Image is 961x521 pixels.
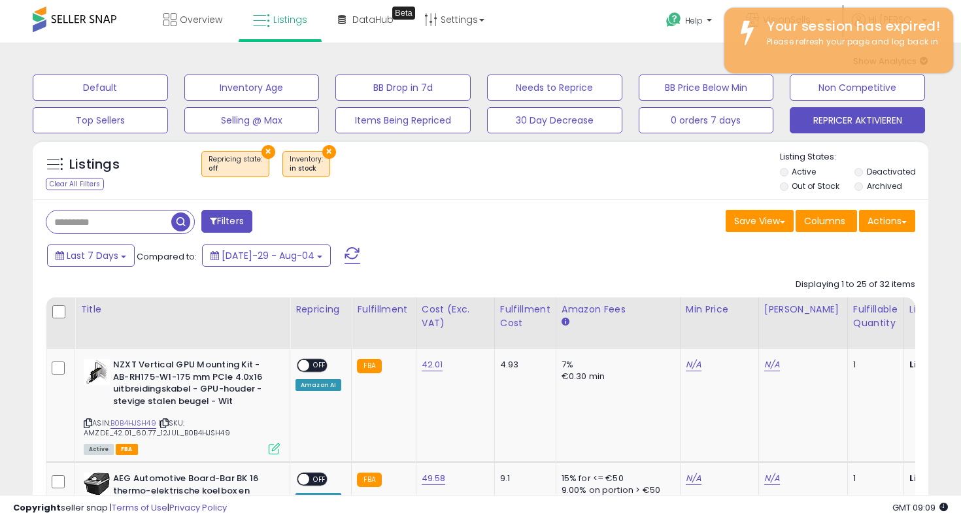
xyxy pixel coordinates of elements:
[867,166,916,177] label: Deactivated
[110,418,156,429] a: B0B4HJSH49
[656,2,725,42] a: Help
[686,303,753,316] div: Min Price
[853,473,894,484] div: 1
[222,249,314,262] span: [DATE]-29 - Aug-04
[290,154,323,174] span: Inventory :
[892,501,948,514] span: 2025-08-13 09:09 GMT
[309,360,330,371] span: OFF
[335,107,471,133] button: Items Being Repriced
[792,180,839,192] label: Out of Stock
[500,359,546,371] div: 4.93
[804,214,845,227] span: Columns
[184,107,320,133] button: Selling @ Max
[180,13,222,26] span: Overview
[562,359,670,371] div: 7%
[853,359,894,371] div: 1
[790,75,925,101] button: Non Competitive
[780,151,929,163] p: Listing States:
[686,472,701,485] a: N/A
[422,472,446,485] a: 49.58
[46,178,104,190] div: Clear All Filters
[685,15,703,26] span: Help
[500,473,546,484] div: 9.1
[80,303,284,316] div: Title
[84,359,280,453] div: ASIN:
[357,359,381,373] small: FBA
[169,501,227,514] a: Privacy Policy
[273,13,307,26] span: Listings
[84,418,230,437] span: | SKU: AMZDE_42.01_60.77_12JUL_B0B4HJSH49
[796,210,857,232] button: Columns
[422,303,489,330] div: Cost (Exc. VAT)
[352,13,394,26] span: DataHub
[487,107,622,133] button: 30 Day Decrease
[13,502,227,514] div: seller snap | |
[757,36,943,48] div: Please refresh your page and log back in
[84,359,110,385] img: 31H9aFVlzCL._SL40_.jpg
[796,278,915,291] div: Displaying 1 to 25 of 32 items
[116,444,138,455] span: FBA
[112,501,167,514] a: Terms of Use
[666,12,682,28] i: Get Help
[357,473,381,487] small: FBA
[67,249,118,262] span: Last 7 Days
[84,444,114,455] span: All listings currently available for purchase on Amazon
[853,303,898,330] div: Fulfillable Quantity
[209,154,262,174] span: Repricing state :
[422,358,443,371] a: 42.01
[137,250,197,263] span: Compared to:
[562,473,670,484] div: 15% for <= €50
[639,107,774,133] button: 0 orders 7 days
[295,379,341,391] div: Amazon AI
[33,75,168,101] button: Default
[867,180,902,192] label: Archived
[500,303,550,330] div: Fulfillment Cost
[309,474,330,485] span: OFF
[562,303,675,316] div: Amazon Fees
[562,371,670,382] div: €0.30 min
[757,17,943,36] div: Your session has expired!
[33,107,168,133] button: Top Sellers
[201,210,252,233] button: Filters
[764,472,780,485] a: N/A
[209,164,262,173] div: off
[84,473,110,496] img: 41Co1PtxrZL._SL40_.jpg
[13,501,61,514] strong: Copyright
[487,75,622,101] button: Needs to Reprice
[295,303,346,316] div: Repricing
[357,303,410,316] div: Fulfillment
[726,210,794,232] button: Save View
[859,210,915,232] button: Actions
[69,156,120,174] h5: Listings
[261,145,275,159] button: ×
[113,359,272,411] b: NZXT Vertical GPU Mounting Kit - AB-RH175-W1-175 mm PCIe 4.0x16 uitbreidingskabel - GPU-houder - ...
[202,244,331,267] button: [DATE]-29 - Aug-04
[764,303,842,316] div: [PERSON_NAME]
[639,75,774,101] button: BB Price Below Min
[764,358,780,371] a: N/A
[790,107,925,133] button: REPRICER AKTIVIEREN
[392,7,415,20] div: Tooltip anchor
[562,316,569,328] small: Amazon Fees.
[47,244,135,267] button: Last 7 Days
[184,75,320,101] button: Inventory Age
[792,166,816,177] label: Active
[335,75,471,101] button: BB Drop in 7d
[322,145,336,159] button: ×
[290,164,323,173] div: in stock
[686,358,701,371] a: N/A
